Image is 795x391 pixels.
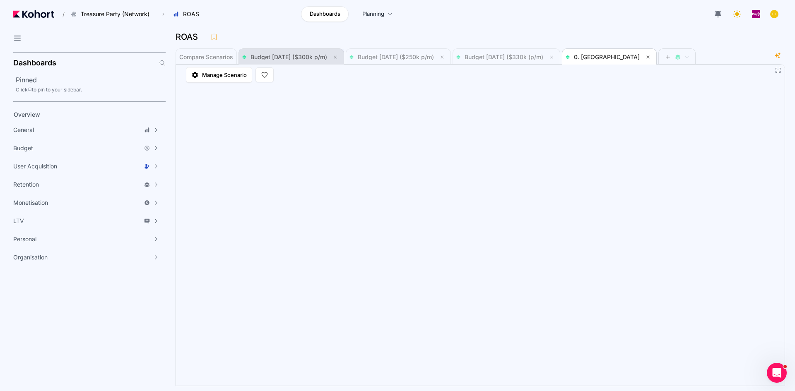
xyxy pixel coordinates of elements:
span: LTV [13,217,24,225]
span: Budget [13,144,33,152]
span: Planning [362,10,384,18]
span: › [161,11,166,17]
a: Overview [11,108,152,121]
span: User Acquisition [13,162,57,170]
h3: ROAS [176,33,203,41]
span: Budget [DATE] ($300k p/m) [251,53,327,60]
h2: Pinned [16,75,166,85]
img: logo_PlayQ_20230721100321046856.png [752,10,760,18]
iframe: Intercom live chat [767,363,787,383]
span: Monetisation [13,199,48,207]
a: Planning [354,6,401,22]
span: Organisation [13,253,48,261]
span: Compare Scenarios [179,54,233,60]
span: Budget [DATE] ($330k (p/m) [465,53,543,60]
span: Manage Scenario [202,71,247,79]
button: Fullscreen [775,67,781,74]
a: Dashboards [301,6,349,22]
div: Click to pin to your sidebar. [16,86,166,93]
span: Retention [13,180,39,189]
span: Treasure Party (Network) [81,10,149,18]
span: / [56,10,65,19]
button: Treasure Party (Network) [66,7,158,21]
span: Dashboards [310,10,340,18]
span: Personal [13,235,36,243]
span: General [13,126,34,134]
span: Budget [DATE] ($250k p/m) [358,53,434,60]
a: Manage Scenario [186,67,252,83]
img: Kohort logo [13,10,54,18]
span: ROAS [183,10,199,18]
span: 0. [GEOGRAPHIC_DATA] [574,53,640,60]
span: Overview [14,111,40,118]
h2: Dashboards [13,59,56,67]
button: ROAS [169,7,208,21]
